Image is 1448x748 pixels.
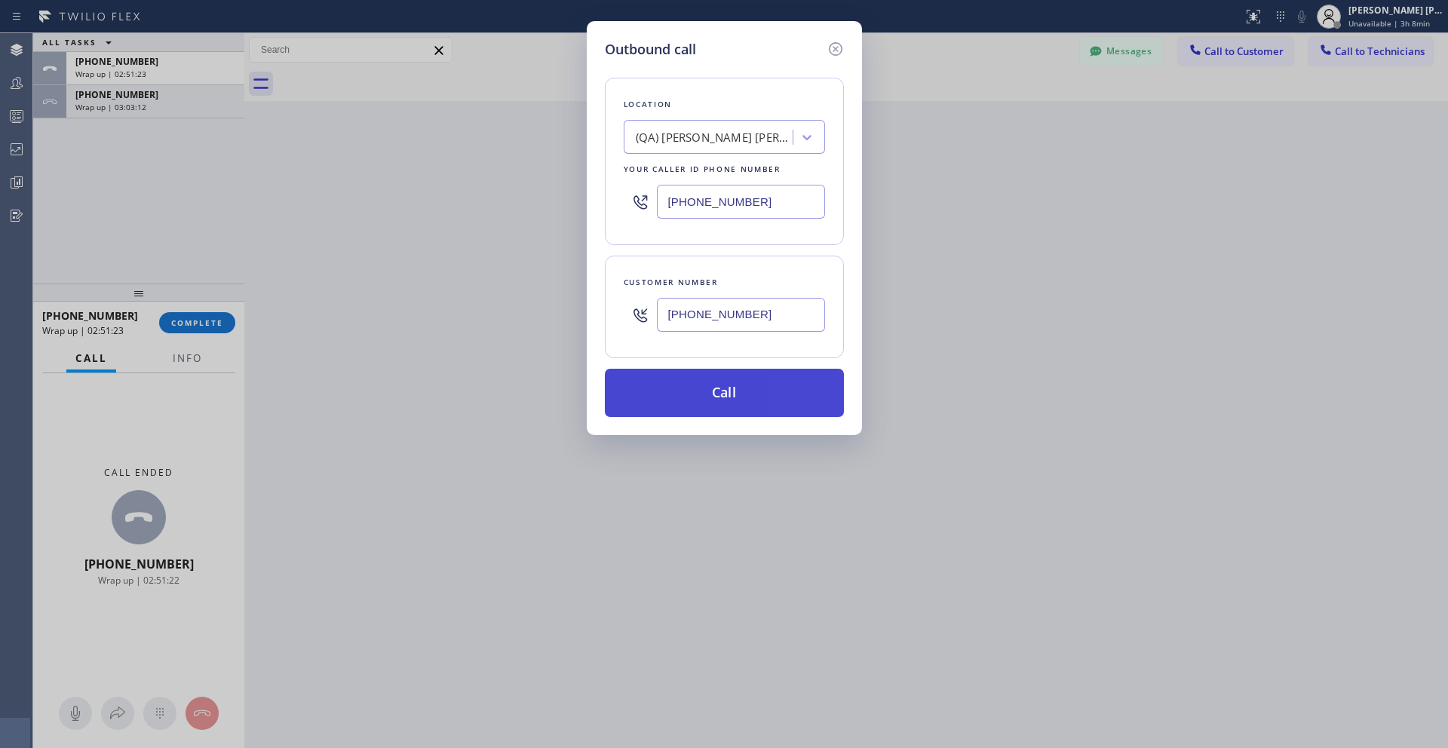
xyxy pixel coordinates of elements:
input: (123) 456-7890 [657,298,825,332]
h5: Outbound call [605,39,696,60]
div: Customer number [624,274,825,290]
div: Your caller id phone number [624,161,825,177]
div: (QA) [PERSON_NAME] [PERSON_NAME] [636,129,794,146]
div: Location [624,97,825,112]
input: (123) 456-7890 [657,185,825,219]
button: Call [605,369,844,417]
